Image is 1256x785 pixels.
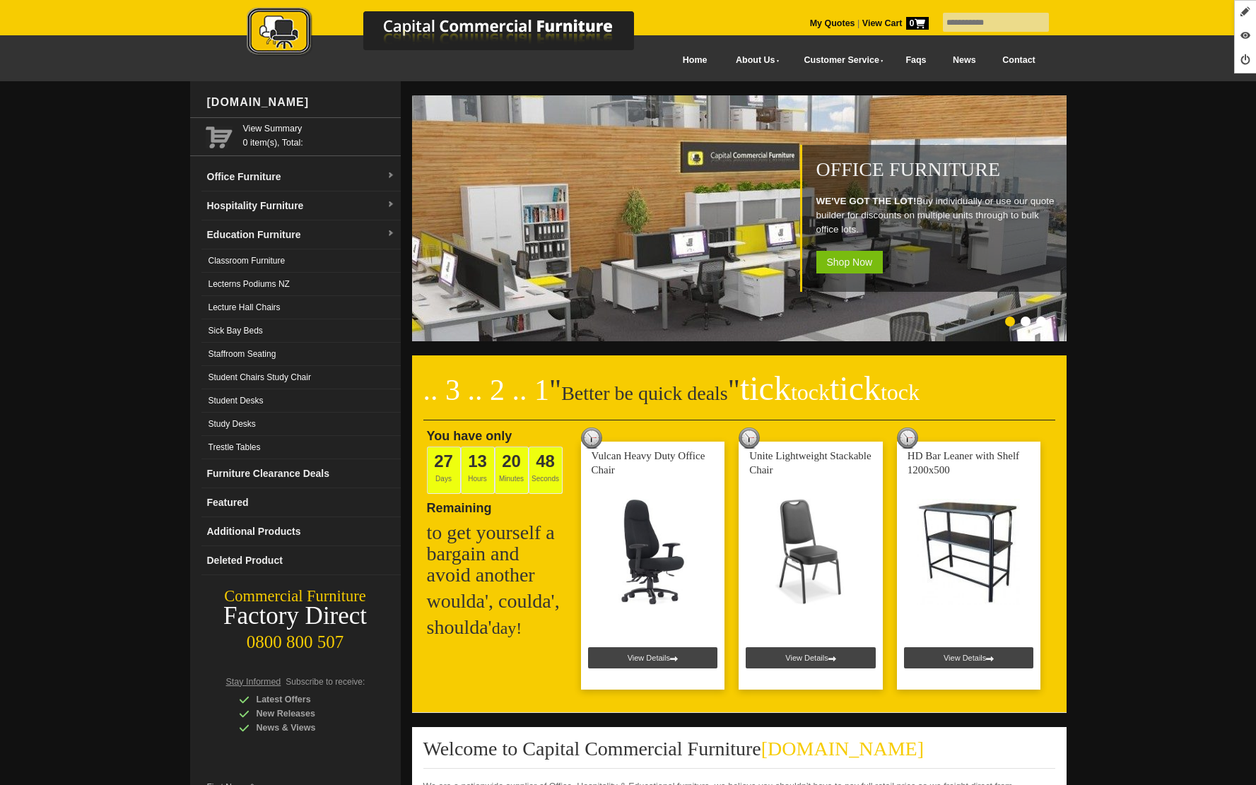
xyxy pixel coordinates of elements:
a: Featured [201,488,401,517]
a: My Quotes [810,18,855,28]
span: Stay Informed [226,677,281,687]
img: tick tock deal clock [581,427,602,449]
span: 0 item(s), Total: [243,122,395,148]
img: Capital Commercial Furniture Logo [208,7,703,59]
div: [DOMAIN_NAME] [201,81,401,124]
img: dropdown [387,230,395,238]
a: Office Furniture WE'VE GOT THE LOT!Buy individually or use our quote builder for discounts on mul... [412,334,1069,343]
img: tick tock deal clock [739,427,760,449]
a: Furniture Clearance Deals [201,459,401,488]
a: News [939,45,989,76]
div: 0800 800 507 [190,625,401,652]
li: Page dot 1 [1005,317,1015,326]
a: Deleted Product [201,546,401,575]
a: View Summary [243,122,395,136]
span: .. 3 .. 2 .. 1 [423,374,550,406]
span: Hours [461,447,495,494]
h2: woulda', coulda', [427,591,568,612]
a: Hospitality Furnituredropdown [201,191,401,220]
a: Student Desks [201,389,401,413]
a: Lecture Hall Chairs [201,296,401,319]
img: dropdown [387,201,395,209]
h2: Welcome to Capital Commercial Furniture [423,738,1055,769]
span: [DOMAIN_NAME] [761,738,924,760]
a: Trestle Tables [201,436,401,459]
a: Lecterns Podiums NZ [201,273,401,296]
span: Days [427,447,461,494]
span: 20 [502,451,521,471]
a: Sick Bay Beds [201,319,401,343]
span: 48 [536,451,555,471]
li: Page dot 3 [1036,317,1046,326]
a: About Us [720,45,788,76]
a: Faqs [893,45,940,76]
strong: View Cart [862,18,929,28]
span: 27 [434,451,453,471]
span: tock [791,379,830,405]
span: Seconds [529,447,563,494]
span: You have only [427,429,512,443]
a: Staffroom Seating [201,343,401,366]
a: Student Chairs Study Chair [201,366,401,389]
span: Minutes [495,447,529,494]
div: Factory Direct [190,606,401,626]
h2: shoulda' [427,617,568,639]
p: Buy individually or use our quote builder for discounts on multiple units through to bulk office ... [816,194,1060,237]
span: 13 [468,451,487,471]
a: Office Furnituredropdown [201,163,401,191]
a: Capital Commercial Furniture Logo [208,7,703,63]
h2: to get yourself a bargain and avoid another [427,522,568,586]
a: View Cart0 [859,18,928,28]
h2: Better be quick deals [423,378,1055,420]
img: dropdown [387,172,395,180]
h1: Office Furniture [816,159,1060,180]
li: Page dot 2 [1021,317,1031,326]
div: News & Views [239,721,373,735]
a: Classroom Furniture [201,249,401,273]
span: Shop Now [816,251,884,273]
span: Remaining [427,495,492,515]
span: day! [492,619,522,637]
span: 0 [906,17,929,30]
span: Subscribe to receive: [286,677,365,687]
span: tock [881,379,920,405]
span: " [728,374,920,406]
strong: WE'VE GOT THE LOT! [816,196,917,206]
div: Commercial Furniture [190,586,401,606]
div: Latest Offers [239,692,373,707]
a: Study Desks [201,413,401,436]
span: tick tick [740,370,920,407]
a: Customer Service [788,45,892,76]
a: Additional Products [201,517,401,546]
img: Office Furniture [412,95,1069,341]
a: Contact [989,45,1048,76]
img: tick tock deal clock [897,427,918,449]
a: Education Furnituredropdown [201,220,401,249]
div: New Releases [239,707,373,721]
span: " [549,374,561,406]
